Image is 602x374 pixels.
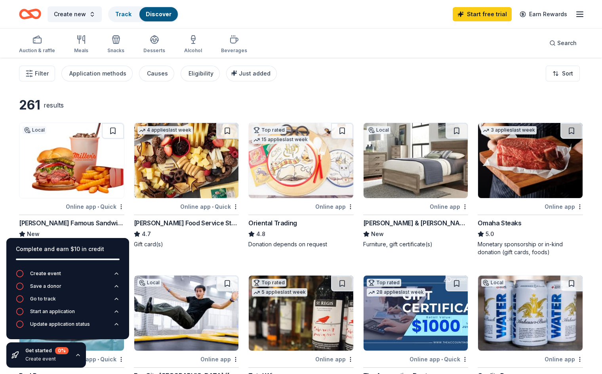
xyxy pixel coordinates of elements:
[200,354,239,364] div: Online app
[19,123,124,248] a: Image for Miller’s Famous SandwichesLocalOnline app•Quick[PERSON_NAME] Famous SandwichesNewFood, ...
[48,6,102,22] button: Create new
[16,308,120,320] button: Start an application
[181,66,220,81] button: Eligibility
[546,66,580,81] button: Sort
[363,240,469,248] div: Furniture, gift certificate(s)
[248,123,354,248] a: Image for Oriental TradingTop rated15 applieslast weekOnline appOriental Trading4.8Donation depen...
[115,11,131,17] a: Track
[35,69,49,78] span: Filter
[19,66,55,81] button: Filter
[146,11,171,17] a: Discover
[189,69,213,78] div: Eligibility
[248,240,354,248] div: Donation depends on request
[481,126,537,134] div: 3 applies last week
[367,288,425,297] div: 28 applies last week
[478,218,521,228] div: Omaha Steaks
[16,295,120,308] button: Go to track
[441,356,443,363] span: •
[252,279,286,287] div: Top rated
[453,7,512,21] a: Start free trial
[19,123,124,198] img: Image for Miller’s Famous Sandwiches
[30,296,56,302] div: Go to track
[557,38,577,48] span: Search
[134,218,239,228] div: [PERSON_NAME] Food Service Store
[252,136,309,144] div: 15 applies last week
[481,279,505,287] div: Local
[147,69,168,78] div: Causes
[363,123,469,248] a: Image for Bernie & Phyl's FurnitureLocalOnline app[PERSON_NAME] & [PERSON_NAME]'s FurnitureNewFur...
[74,32,88,58] button: Meals
[69,69,126,78] div: Application methods
[134,123,239,248] a: Image for Gordon Food Service Store4 applieslast weekOnline app•Quick[PERSON_NAME] Food Service S...
[25,356,69,362] div: Create event
[19,47,55,54] div: Auction & raffle
[30,308,75,315] div: Start an application
[315,354,354,364] div: Online app
[221,32,247,58] button: Beverages
[19,97,40,113] div: 261
[515,7,572,21] a: Earn Rewards
[16,282,120,295] button: Save a donor
[16,320,120,333] button: Update application status
[256,229,265,239] span: 4.8
[184,32,202,58] button: Alcohol
[364,276,468,351] img: Image for The Accounting Doctor
[364,123,468,198] img: Image for Bernie & Phyl's Furniture
[23,126,46,134] div: Local
[545,354,583,364] div: Online app
[19,32,55,58] button: Auction & raffle
[97,204,99,210] span: •
[107,47,124,54] div: Snacks
[107,32,124,58] button: Snacks
[478,240,583,256] div: Monetary sponsorship or in-kind donation (gift cards, foods)
[367,126,391,134] div: Local
[74,47,88,54] div: Meals
[410,354,468,364] div: Online app Quick
[478,123,583,256] a: Image for Omaha Steaks 3 applieslast weekOnline appOmaha Steaks5.0Monetary sponsorship or in-kind...
[54,9,86,19] span: Create new
[16,270,120,282] button: Create event
[239,70,271,77] span: Just added
[16,244,120,254] div: Complete and earn $10 in credit
[184,47,202,54] div: Alcohol
[61,66,133,81] button: Application methods
[66,202,124,212] div: Online app Quick
[478,276,583,351] img: Image for Quality Beverage
[55,347,69,354] div: 0 %
[134,123,239,198] img: Image for Gordon Food Service Store
[30,270,61,277] div: Create event
[143,47,165,54] div: Desserts
[543,35,583,51] button: Search
[249,123,353,198] img: Image for Oriental Trading
[252,126,286,134] div: Top rated
[19,218,124,228] div: [PERSON_NAME] Famous Sandwiches
[108,6,179,22] button: TrackDiscover
[27,229,40,239] span: New
[478,123,583,198] img: Image for Omaha Steaks
[545,202,583,212] div: Online app
[25,347,69,354] div: Get started
[315,202,354,212] div: Online app
[30,321,90,327] div: Update application status
[226,66,277,81] button: Just added
[19,5,41,23] a: Home
[430,202,468,212] div: Online app
[252,288,307,297] div: 5 applies last week
[180,202,239,212] div: Online app Quick
[248,218,297,228] div: Oriental Trading
[212,204,213,210] span: •
[137,126,193,134] div: 4 applies last week
[363,218,469,228] div: [PERSON_NAME] & [PERSON_NAME]'s Furniture
[44,100,64,110] div: results
[562,69,573,78] span: Sort
[249,276,353,351] img: Image for Total Wine
[143,32,165,58] button: Desserts
[134,240,239,248] div: Gift card(s)
[221,47,247,54] div: Beverages
[139,66,174,81] button: Causes
[142,229,151,239] span: 4.7
[486,229,494,239] span: 5.0
[134,276,239,351] img: Image for Fun City Trampoline Park (Seekonk)
[371,229,384,239] span: New
[137,279,161,287] div: Local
